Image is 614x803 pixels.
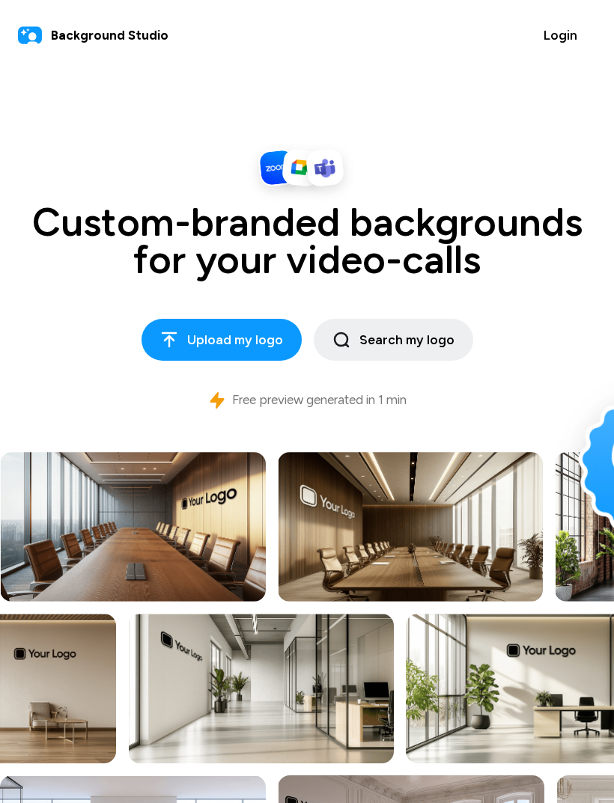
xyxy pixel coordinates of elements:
button: Search my logo [314,319,473,361]
p: Free preview generated in 1 min [232,391,407,410]
span: Upload my logo [160,331,283,350]
h1: Custom-branded backgrounds for your video-calls [18,204,596,278]
img: logo [18,24,42,48]
button: Upload my logo [142,319,302,361]
img: Showcase image [278,452,544,602]
img: Logo Meet [282,148,321,188]
img: Logo Microsoft [306,148,345,188]
span: Search my logo [332,331,455,350]
a: Background Studio [18,24,168,48]
span: Login [544,26,577,46]
img: Logo Zoom [258,148,297,188]
span: Background Studio [51,26,168,46]
button: Login [525,18,596,54]
img: Showcase image [128,614,395,763]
